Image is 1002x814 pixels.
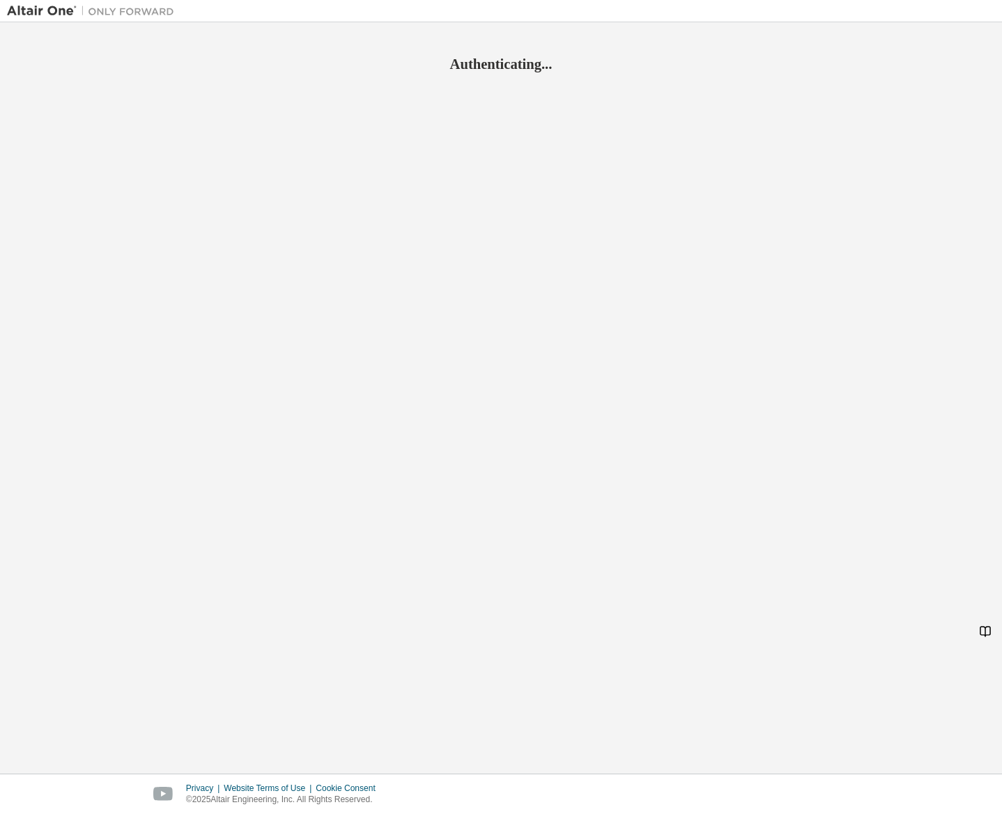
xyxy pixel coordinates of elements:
img: Altair One [7,4,181,18]
p: © 2025 Altair Engineering, Inc. All Rights Reserved. [186,794,384,806]
div: Privacy [186,783,224,794]
h2: Authenticating... [7,55,995,73]
div: Website Terms of Use [224,783,316,794]
div: Cookie Consent [316,783,383,794]
img: youtube.svg [153,787,174,801]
